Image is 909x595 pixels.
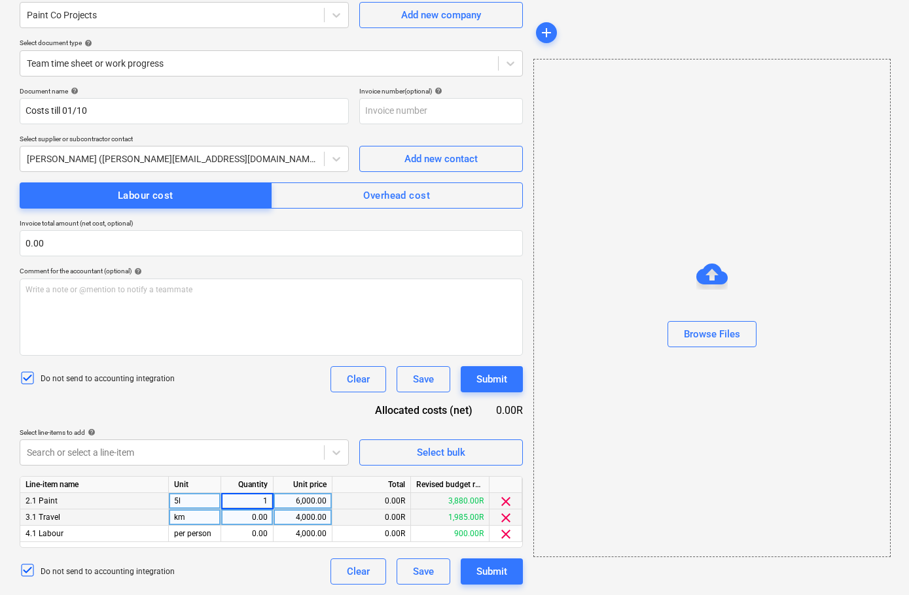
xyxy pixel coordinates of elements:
[539,25,554,41] span: add
[41,566,175,577] p: Do not send to accounting integration
[353,403,493,418] div: Allocated costs (net)
[432,87,442,95] span: help
[397,558,450,585] button: Save
[279,493,327,509] div: 6,000.00
[332,493,411,509] div: 0.00R
[20,98,349,124] input: Document name
[359,439,523,466] button: Select bulk
[169,509,221,526] div: km
[411,477,490,493] div: Revised budget remaining
[330,366,386,392] button: Clear
[498,526,514,542] span: clear
[20,477,169,493] div: Line-item name
[411,509,490,526] div: 1,985.00R
[401,7,481,24] div: Add new company
[26,496,58,505] span: 2.1 Paint
[20,230,523,256] input: Invoice total amount (net cost, optional)
[359,87,523,95] div: Invoice number (optional)
[82,39,92,47] span: help
[20,135,349,146] p: Select supplier or subcontractor contact
[359,98,523,124] input: Invoice number
[359,146,523,172] button: Add new contact
[332,509,411,526] div: 0.00R
[411,493,490,509] div: 3,880.00R
[359,2,523,28] button: Add new company
[476,563,507,580] div: Submit
[332,477,411,493] div: Total
[347,563,370,580] div: Clear
[20,87,349,95] div: Document name
[411,526,490,542] div: 900.00R
[279,509,327,526] div: 4,000.00
[476,371,507,388] div: Submit
[20,428,349,437] div: Select line-items to add
[132,267,142,275] span: help
[413,563,434,580] div: Save
[668,321,757,347] button: Browse Files
[20,39,523,47] div: Select document type
[493,403,523,418] div: 0.00R
[169,526,221,542] div: per person
[684,326,740,343] div: Browse Files
[169,477,221,493] div: Unit
[85,428,96,436] span: help
[397,366,450,392] button: Save
[226,526,268,542] div: 0.00
[363,187,430,204] div: Overhead cost
[413,371,434,388] div: Save
[169,493,221,509] div: 5l
[271,182,523,209] button: Overhead cost
[332,526,411,542] div: 0.00R
[68,87,79,95] span: help
[461,558,523,585] button: Submit
[20,219,523,230] p: Invoice total amount (net cost, optional)
[41,373,175,384] p: Do not send to accounting integration
[221,477,274,493] div: Quantity
[461,366,523,392] button: Submit
[20,267,523,275] div: Comment for the accountant (optional)
[347,371,370,388] div: Clear
[20,182,272,209] button: Labour cost
[279,526,327,542] div: 4,000.00
[118,187,173,204] div: Labour cost
[533,59,891,557] div: Browse Files
[274,477,332,493] div: Unit price
[498,510,514,526] span: clear
[26,513,60,522] span: 3.1 Travel
[26,529,63,538] span: 4.1 Labour
[404,150,478,167] div: Add new contact
[498,494,514,509] span: clear
[417,444,465,461] div: Select bulk
[330,558,386,585] button: Clear
[226,509,268,526] div: 0.00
